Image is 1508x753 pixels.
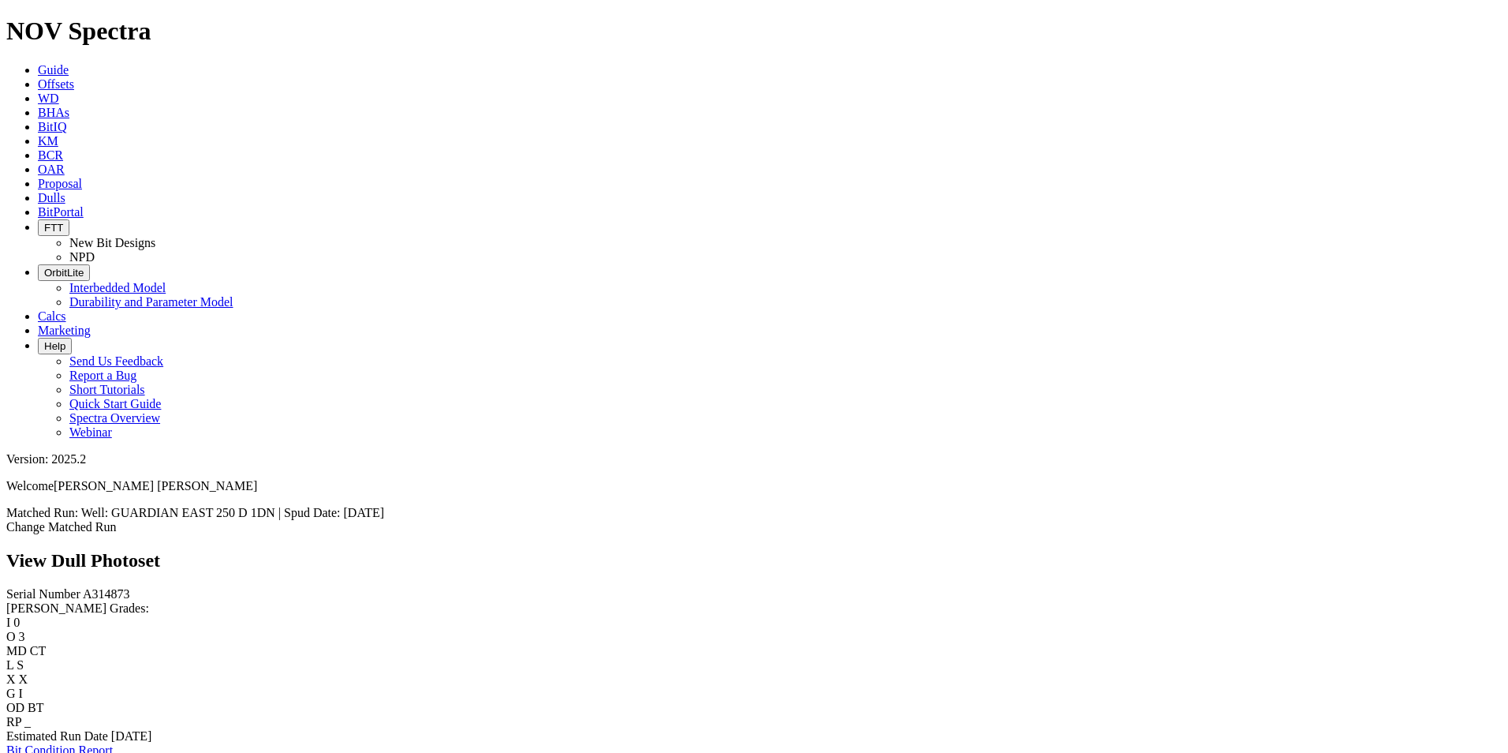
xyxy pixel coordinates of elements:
a: Durability and Parameter Model [69,295,233,309]
a: WD [38,92,59,105]
a: Guide [38,63,69,77]
div: [PERSON_NAME] Grades: [6,601,1502,616]
a: Short Tutorials [69,383,145,396]
span: CT [30,644,46,657]
a: Calcs [38,309,66,323]
span: Matched Run: [6,506,78,519]
span: _ [24,715,31,729]
a: Webinar [69,425,112,439]
span: I [19,687,23,700]
button: OrbitLite [38,264,90,281]
a: Marketing [38,324,91,337]
a: OAR [38,163,65,176]
a: New Bit Designs [69,236,155,249]
a: Interbedded Model [69,281,166,294]
p: Welcome [6,479,1502,493]
span: 0 [13,616,20,629]
label: O [6,630,16,643]
a: Send Us Feedback [69,354,163,368]
button: Help [38,338,72,354]
a: KM [38,134,58,148]
a: Offsets [38,77,74,91]
a: Report a Bug [69,369,136,382]
a: BHAs [38,106,69,119]
a: BCR [38,148,63,162]
a: Quick Start Guide [69,397,161,410]
label: Serial Number [6,587,80,601]
label: MD [6,644,27,657]
label: I [6,616,10,629]
label: OD [6,701,24,714]
span: Help [44,340,65,352]
span: [PERSON_NAME] [PERSON_NAME] [54,479,257,493]
a: Proposal [38,177,82,190]
label: X [6,672,16,686]
span: OrbitLite [44,267,84,279]
a: BitIQ [38,120,66,133]
label: L [6,658,13,672]
label: G [6,687,16,700]
span: FTT [44,222,63,234]
span: S [17,658,24,672]
span: A314873 [83,587,130,601]
a: Dulls [38,191,65,204]
a: BitPortal [38,205,84,219]
button: FTT [38,219,69,236]
label: RP [6,715,21,729]
span: [DATE] [111,729,152,743]
span: X [19,672,28,686]
a: Spectra Overview [69,411,160,425]
span: 3 [19,630,25,643]
h1: NOV Spectra [6,17,1502,46]
a: NPD [69,250,95,264]
div: Version: 2025.2 [6,452,1502,466]
a: Change Matched Run [6,520,117,534]
span: BT [28,701,43,714]
h2: View Dull Photoset [6,550,1502,571]
span: Well: GUARDIAN EAST 250 D 1DN | Spud Date: [DATE] [81,506,384,519]
label: Estimated Run Date [6,729,108,743]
